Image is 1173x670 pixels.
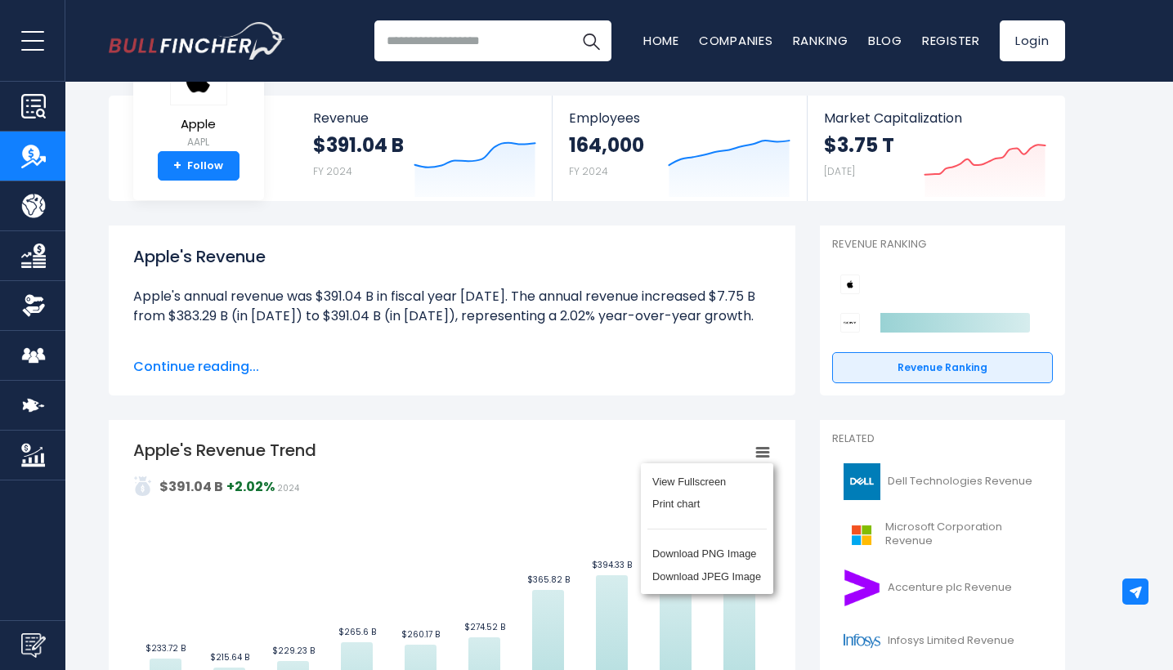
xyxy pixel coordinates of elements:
[338,626,375,638] text: $265.6 B
[21,293,46,318] img: Ownership
[133,357,771,377] span: Continue reading...
[313,132,404,158] strong: $391.04 B
[832,512,1053,557] a: Microsoft Corporation Revenue
[159,477,223,496] strong: $391.04 B
[832,352,1053,383] a: Revenue Ranking
[170,118,227,132] span: Apple
[109,22,284,60] a: Go to homepage
[842,463,883,500] img: DELL logo
[592,559,632,571] text: $394.33 B
[793,32,848,49] a: Ranking
[109,22,285,60] img: Bullfincher logo
[824,110,1046,126] span: Market Capitalization
[832,619,1053,663] a: Infosys Limited Revenue
[569,164,608,178] small: FY 2024
[209,651,248,663] text: $215.64 B
[133,346,771,404] li: Apple's quarterly revenue was $94.04 B in the quarter ending [DATE]. The quarterly revenue increa...
[158,151,240,181] a: +Follow
[146,642,186,654] text: $233.72 B
[832,565,1053,610] a: Accenture plc Revenue
[840,313,860,333] img: Sony Group Corporation competitors logo
[553,96,807,201] a: Employees 164,000 FY 2024
[647,565,767,588] li: Download JPEG Image
[169,50,228,152] a: Apple AAPL
[842,516,880,553] img: MSFT logo
[313,164,352,178] small: FY 2024
[647,493,767,516] li: Print chart
[401,628,440,641] text: $260.17 B
[569,132,644,158] strong: 164,000
[868,32,902,49] a: Blog
[133,287,771,326] li: Apple's annual revenue was $391.04 B in fiscal year [DATE]. The annual revenue increased $7.75 B ...
[824,164,855,178] small: [DATE]
[569,110,790,126] span: Employees
[808,96,1063,201] a: Market Capitalization $3.75 T [DATE]
[170,135,227,150] small: AAPL
[647,543,767,565] li: Download PNG Image
[842,623,883,659] img: INFY logo
[824,132,894,158] strong: $3.75 T
[643,32,679,49] a: Home
[832,459,1053,504] a: Dell Technologies Revenue
[271,645,314,657] text: $229.23 B
[463,621,504,633] text: $274.52 B
[297,96,553,201] a: Revenue $391.04 B FY 2024
[526,574,569,586] text: $365.82 B
[832,238,1053,252] p: Revenue Ranking
[647,470,767,493] li: View Fullscreen
[313,110,536,126] span: Revenue
[133,476,153,496] img: addasd
[571,20,611,61] button: Search
[922,32,980,49] a: Register
[840,275,860,294] img: Apple competitors logo
[226,477,275,496] strong: +2.02%
[842,569,883,606] img: ACN logo
[832,432,1053,446] p: Related
[173,159,181,173] strong: +
[1000,20,1065,61] a: Login
[699,32,773,49] a: Companies
[133,244,771,269] h1: Apple's Revenue
[277,482,299,494] span: 2024
[133,439,316,462] tspan: Apple's Revenue Trend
